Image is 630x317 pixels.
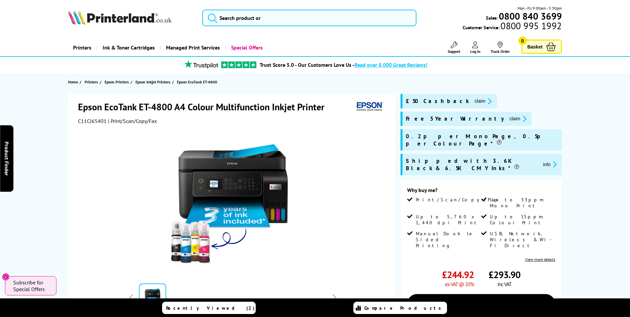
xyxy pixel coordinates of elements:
a: 0800 840 3699 [498,13,562,19]
a: Compare Products [353,302,447,314]
a: Ink & Toner Cartridges [96,39,160,56]
span: Printers [85,78,98,85]
a: Track Order [491,42,510,54]
button: promo-description [473,97,494,105]
span: Epson EcoTank ET-4800 [177,79,217,84]
img: Epson [354,101,385,113]
span: Log In [470,49,481,54]
span: Up to 5,760 x 1,440 dpi Print [416,214,480,226]
span: Up to 15ppm Colour Print [490,214,554,226]
input: Search product or [202,10,416,26]
span: | Print/Scan/Copy/Fax [108,118,157,124]
span: C11CJ65401 [78,118,107,124]
span: 0.2p per Mono Page, 0.5p per Colour Page* [406,133,559,147]
button: promo-description [507,115,528,123]
a: Printers [68,39,96,56]
a: Printerland Logo [68,10,194,26]
img: Epson EcoTank ET-4800 [168,138,298,268]
span: Free 5 Year Warranty [406,115,504,123]
div: Why buy me? [407,187,555,197]
span: Home [68,78,78,85]
a: View more details [525,257,555,262]
a: Support [448,42,460,54]
img: trustpilot rating [221,61,256,68]
a: Epson Inkjet Printers [135,78,172,85]
a: Basket 0 [521,40,562,54]
span: Print/Scan/Copy/Fax [416,197,501,203]
span: Epson Printers [105,78,129,85]
span: Support [448,49,460,54]
span: USB, Network, Wireless & Wi-Fi Direct [490,231,554,249]
span: £293.90 [489,268,520,281]
span: Read over 8,000 Great Reviews! [354,61,427,68]
span: Epson Inkjet Printers [135,78,170,85]
button: promo-description [541,160,559,168]
span: 0 [518,37,527,45]
a: Managed Print Services [160,39,225,56]
span: Mon - Fri 9:00am - 5:30pm [517,5,562,11]
span: Compare Products [364,305,445,311]
span: Product Finder [3,142,10,176]
span: 0800 995 1992 [499,23,562,29]
a: Recently Viewed (2) [162,302,256,314]
span: £50 Cashback [406,97,469,105]
span: Subscribe for Special Offers [13,279,50,292]
span: Up to 33ppm Mono Print [490,197,554,209]
a: Add to Basket [407,294,555,313]
img: trustpilot rating [181,60,221,68]
a: Home [68,78,80,85]
b: 0800 840 3699 [499,10,562,22]
span: ex VAT @ 20% [445,281,474,287]
img: Printerland Logo [68,10,172,25]
span: Ink & Toner Cartridges [103,39,155,56]
span: inc VAT [497,281,511,287]
h1: Epson EcoTank ET-4800 A4 Colour Multifunction Inkjet Printer [78,101,331,113]
a: Log In [470,42,481,54]
button: Close [2,273,10,281]
a: Epson Printers [105,78,131,85]
span: Basket [527,42,543,51]
span: Manual Double Sided Printing [416,231,480,249]
a: Trust Score 5.0 - Our Customers Love Us -Read over 8,000 Great Reviews! [260,61,427,68]
span: Shipped with 3.6K Black & 6.5K CMY Inks* [406,157,538,172]
span: Customer Service: [463,23,562,31]
span: £244.92 [442,268,474,281]
span: Recently Viewed (2) [166,305,255,311]
span: Sales: [486,15,498,21]
a: Special Offers [225,39,268,56]
a: Printers [85,78,100,85]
